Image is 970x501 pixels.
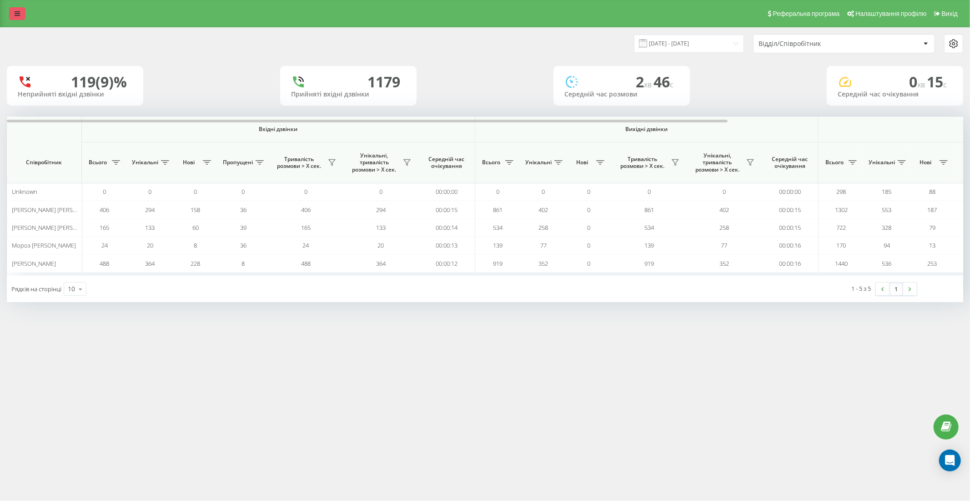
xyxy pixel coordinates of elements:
[540,241,547,249] span: 77
[18,91,132,98] div: Неприйняті вхідні дзвінки
[653,72,673,91] span: 46
[86,159,109,166] span: Всього
[493,223,503,232] span: 534
[12,187,37,196] span: Unknown
[762,219,819,237] td: 00:00:15
[823,159,846,166] span: Всього
[147,241,153,249] span: 20
[367,73,400,91] div: 1179
[927,72,947,91] span: 15
[769,156,811,170] span: Середній час очікування
[194,241,197,249] span: 8
[762,201,819,218] td: 00:00:15
[564,91,679,98] div: Середній час розмови
[759,40,867,48] div: Відділ/Співробітник
[71,73,127,91] div: 119 (9)%
[497,187,500,196] span: 0
[909,72,927,91] span: 0
[882,187,892,196] span: 185
[616,156,668,170] span: Тривалість розмови > Х сек.
[12,241,76,249] span: Мороз [PERSON_NAME]
[648,187,651,196] span: 0
[493,241,503,249] span: 139
[691,152,744,173] span: Унікальні, тривалість розмови > Х сек.
[929,241,935,249] span: 13
[191,206,201,214] span: 158
[939,450,961,471] div: Open Intercom Messenger
[869,159,895,166] span: Унікальні
[418,219,475,237] td: 00:00:14
[588,241,591,249] span: 0
[240,206,246,214] span: 36
[348,152,400,173] span: Унікальні, тривалість розмови > Х сек.
[929,223,935,232] span: 79
[192,223,199,232] span: 60
[636,72,653,91] span: 2
[11,285,61,293] span: Рядків на сторінці
[100,259,110,268] span: 488
[884,241,890,249] span: 94
[917,80,927,90] span: хв
[929,187,935,196] span: 88
[15,159,74,166] span: Співробітник
[132,159,158,166] span: Унікальні
[376,259,386,268] span: 364
[103,187,106,196] span: 0
[146,223,155,232] span: 133
[852,284,871,293] div: 1 - 5 з 5
[12,259,56,268] span: [PERSON_NAME]
[242,187,245,196] span: 0
[644,206,654,214] span: 861
[721,241,728,249] span: 77
[100,223,110,232] span: 165
[418,237,475,254] td: 00:00:13
[291,91,406,98] div: Прийняті вхідні дзвінки
[928,206,937,214] span: 187
[719,259,729,268] span: 352
[376,223,386,232] span: 133
[914,159,937,166] span: Нові
[177,159,200,166] span: Нові
[223,159,253,166] span: Пропущені
[855,10,926,17] span: Налаштування профілю
[762,254,819,272] td: 00:00:16
[838,91,952,98] div: Середній час очікування
[588,223,591,232] span: 0
[12,223,101,232] span: [PERSON_NAME] [PERSON_NAME]
[588,187,591,196] span: 0
[376,206,386,214] span: 294
[100,206,110,214] span: 406
[12,206,101,214] span: [PERSON_NAME] [PERSON_NAME]
[101,241,108,249] span: 24
[378,241,384,249] span: 20
[149,187,152,196] span: 0
[762,183,819,201] td: 00:00:00
[837,223,846,232] span: 722
[762,237,819,254] td: 00:00:16
[68,284,75,294] div: 10
[525,159,552,166] span: Унікальні
[571,159,593,166] span: Нові
[644,223,654,232] span: 534
[301,223,311,232] span: 165
[723,187,726,196] span: 0
[303,241,309,249] span: 24
[539,223,548,232] span: 258
[835,259,848,268] span: 1440
[146,259,155,268] span: 364
[644,80,653,90] span: хв
[719,206,729,214] span: 402
[379,187,382,196] span: 0
[644,241,654,249] span: 139
[835,206,848,214] span: 1302
[194,187,197,196] span: 0
[942,10,958,17] span: Вихід
[928,259,937,268] span: 253
[890,283,903,295] a: 1
[191,259,201,268] span: 228
[539,206,548,214] span: 402
[837,187,846,196] span: 298
[242,259,245,268] span: 8
[301,259,311,268] span: 488
[497,126,797,133] span: Вихідні дзвінки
